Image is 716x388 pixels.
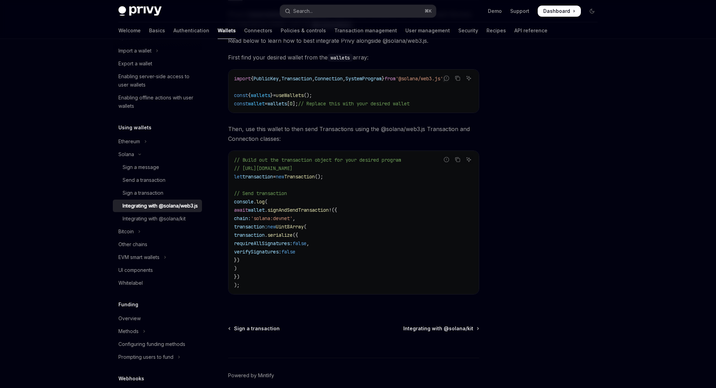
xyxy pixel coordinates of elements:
[279,75,281,82] span: ,
[113,57,202,70] a: Export a wallet
[265,207,267,213] span: .
[118,374,144,383] h5: Webhooks
[442,155,451,164] button: Report incorrect code
[118,266,153,274] div: UI components
[234,215,251,221] span: chain:
[234,165,293,171] span: // [URL][DOMAIN_NAME]
[403,325,478,332] a: Integrating with @solana/kit
[113,91,202,112] a: Enabling offline actions with user wallets
[149,22,165,39] a: Basics
[270,92,273,98] span: }
[293,100,298,107] span: ];
[228,52,479,62] span: First find your desired wallet from the array:
[118,47,151,55] div: Import a wallet
[293,240,306,246] span: false
[113,277,202,289] a: Whitelabel
[453,74,462,83] button: Copy the contents from the code block
[332,207,337,213] span: ({
[276,173,284,180] span: new
[234,190,287,196] span: // Send transaction
[118,59,152,68] div: Export a wallet
[343,75,345,82] span: ,
[234,257,240,263] span: })
[334,22,397,39] a: Transaction management
[173,22,209,39] a: Authentication
[234,157,401,163] span: // Build out the transaction object for your desired program
[118,227,134,236] div: Bitcoin
[298,100,410,107] span: // Replace this with your desired wallet
[453,155,462,164] button: Copy the contents from the code block
[113,325,202,338] button: Toggle Methods section
[118,94,198,110] div: Enabling offline actions with user wallets
[118,6,162,16] img: dark logo
[293,7,313,15] div: Search...
[234,232,265,238] span: transaction
[442,74,451,83] button: Report incorrect code
[234,199,254,205] span: console
[118,253,159,261] div: EVM smart wallets
[228,124,479,144] span: Then, use this wallet to then send Transactions using the @solana/web3.js Transaction and Connect...
[514,22,547,39] a: API reference
[118,240,147,249] div: Other chains
[458,22,478,39] a: Security
[113,148,202,161] button: Toggle Solana section
[267,100,287,107] span: wallets
[113,225,202,238] button: Toggle Bitcoin section
[113,351,202,363] button: Toggle Prompting users to fund section
[251,215,293,221] span: 'solana:devnet'
[242,173,273,180] span: transaction
[123,215,186,223] div: Integrating with @solana/kit
[586,6,598,17] button: Toggle dark mode
[118,340,185,348] div: Configuring funding methods
[113,338,202,350] a: Configuring funding methods
[234,224,267,230] span: transaction:
[425,8,432,14] span: ⌘ K
[464,155,473,164] button: Ask AI
[248,207,265,213] span: wallet
[113,70,202,91] a: Enabling server-side access to user wallets
[234,75,251,82] span: import
[273,173,276,180] span: =
[234,325,280,332] span: Sign a transaction
[251,75,254,82] span: {
[113,161,202,173] a: Sign a message
[218,22,236,39] a: Wallets
[251,92,270,98] span: wallets
[273,92,276,98] span: =
[265,100,267,107] span: =
[345,75,382,82] span: SystemProgram
[113,238,202,251] a: Other chains
[281,249,295,255] span: false
[118,22,141,39] a: Welcome
[281,75,312,82] span: Transaction
[113,200,202,212] a: Integrating with @solana/web3.js
[113,251,202,264] button: Toggle EVM smart wallets section
[312,75,315,82] span: ,
[487,22,506,39] a: Recipes
[118,300,138,309] h5: Funding
[118,123,151,132] h5: Using wallets
[113,264,202,276] a: UI components
[290,100,293,107] span: 0
[118,327,139,336] div: Methods
[248,100,265,107] span: wallet
[267,224,276,230] span: new
[304,92,312,98] span: ();
[118,72,198,89] div: Enabling server-side access to user wallets
[284,173,315,180] span: Transaction
[113,174,202,186] a: Send a transaction
[382,75,384,82] span: }
[244,22,272,39] a: Connectors
[229,325,280,332] a: Sign a transaction
[248,92,251,98] span: {
[306,240,309,246] span: ,
[328,54,353,62] code: wallets
[234,92,248,98] span: const
[118,353,173,361] div: Prompting users to fund
[488,8,502,15] a: Demo
[510,8,529,15] a: Support
[267,207,329,213] span: signAndSendTransaction
[276,224,304,230] span: Uint8Array
[234,207,248,213] span: await
[464,74,473,83] button: Ask AI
